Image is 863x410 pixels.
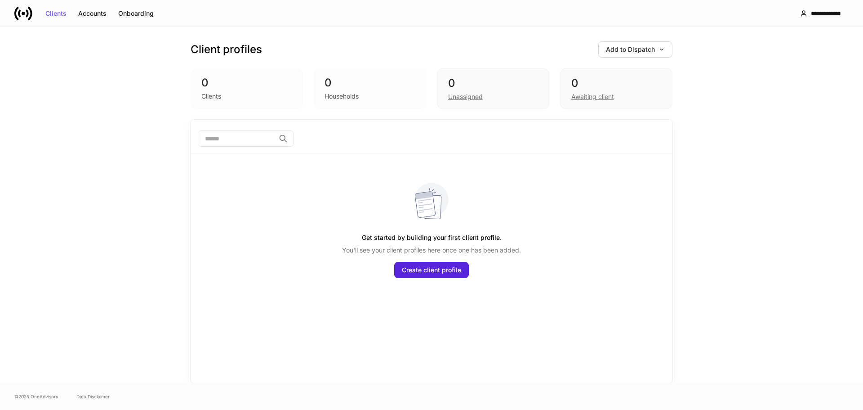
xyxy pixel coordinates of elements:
[112,6,160,21] button: Onboarding
[118,10,154,17] div: Onboarding
[394,262,469,278] button: Create client profile
[201,76,292,90] div: 0
[14,393,58,400] span: © 2025 OneAdvisory
[45,10,67,17] div: Clients
[598,41,672,58] button: Add to Dispatch
[448,76,538,90] div: 0
[571,76,661,90] div: 0
[72,6,112,21] button: Accounts
[191,42,262,57] h3: Client profiles
[76,393,110,400] a: Data Disclaimer
[437,68,549,109] div: 0Unassigned
[448,92,483,101] div: Unassigned
[325,92,359,101] div: Households
[560,68,672,109] div: 0Awaiting client
[402,267,461,273] div: Create client profile
[606,46,665,53] div: Add to Dispatch
[201,92,221,101] div: Clients
[78,10,107,17] div: Accounts
[342,246,521,255] p: You'll see your client profiles here once one has been added.
[571,92,614,101] div: Awaiting client
[40,6,72,21] button: Clients
[325,76,415,90] div: 0
[362,230,502,246] h5: Get started by building your first client profile.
